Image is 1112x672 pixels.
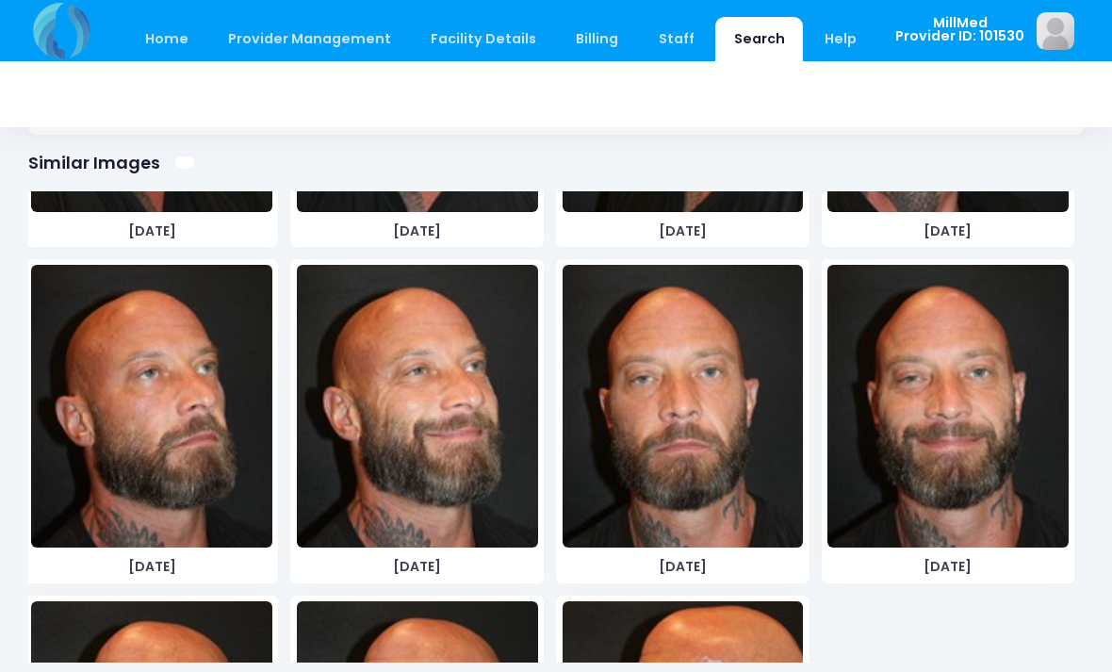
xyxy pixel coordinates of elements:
span: [DATE] [297,557,538,577]
span: [DATE] [827,221,1069,241]
span: [DATE] [563,221,804,241]
img: image [827,265,1069,548]
span: [DATE] [827,557,1069,577]
span: [DATE] [31,557,272,577]
a: Staff [640,17,712,61]
a: Help [807,17,875,61]
img: image [297,265,538,548]
img: image [31,265,272,548]
a: Billing [558,17,637,61]
img: image [563,265,804,548]
a: Facility Details [413,17,555,61]
img: image [1037,12,1074,50]
span: [DATE] [31,221,272,241]
span: [DATE] [297,221,538,241]
a: Home [126,17,206,61]
h1: Similar Images [28,153,160,172]
span: [DATE] [563,557,804,577]
a: Search [715,17,803,61]
span: MillMed Provider ID: 101530 [895,16,1024,43]
a: Provider Management [209,17,409,61]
